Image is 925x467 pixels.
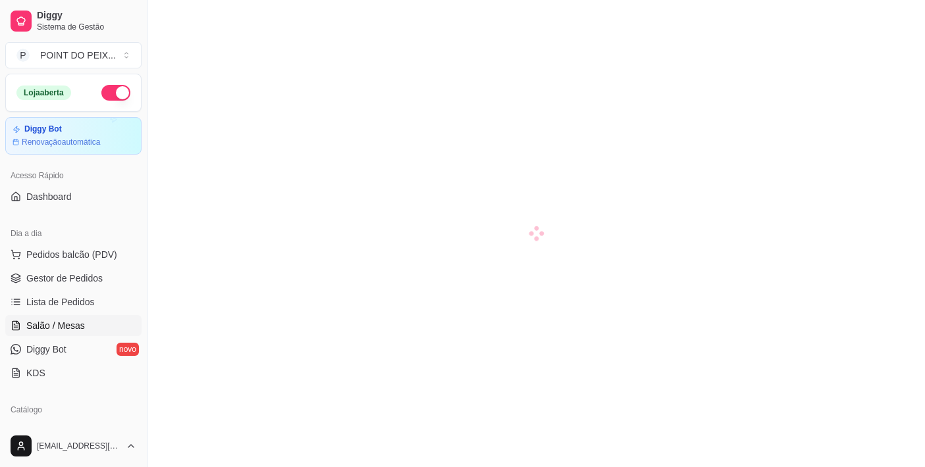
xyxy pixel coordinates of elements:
button: [EMAIL_ADDRESS][DOMAIN_NAME] [5,430,142,462]
span: Dashboard [26,190,72,203]
span: Gestor de Pedidos [26,272,103,285]
div: Dia a dia [5,223,142,244]
a: KDS [5,362,142,383]
span: Sistema de Gestão [37,22,136,32]
div: Catálogo [5,399,142,420]
a: Salão / Mesas [5,315,142,336]
span: Produtos [26,424,63,437]
span: Lista de Pedidos [26,295,95,308]
span: [EMAIL_ADDRESS][DOMAIN_NAME] [37,441,120,451]
span: Pedidos balcão (PDV) [26,248,117,261]
a: Lista de Pedidos [5,291,142,312]
span: Diggy [37,10,136,22]
a: Dashboard [5,186,142,207]
a: Diggy Botnovo [5,339,142,360]
span: Salão / Mesas [26,319,85,332]
a: Diggy BotRenovaçãoautomática [5,117,142,155]
button: Pedidos balcão (PDV) [5,244,142,265]
div: Loja aberta [16,86,71,100]
button: Alterar Status [101,85,130,101]
span: KDS [26,366,45,380]
div: POINT DO PEIX ... [40,49,116,62]
div: Acesso Rápido [5,165,142,186]
span: Diggy Bot [26,343,66,356]
a: Gestor de Pedidos [5,268,142,289]
a: DiggySistema de Gestão [5,5,142,37]
span: P [16,49,30,62]
a: Produtos [5,420,142,441]
article: Diggy Bot [24,124,62,134]
article: Renovação automática [22,137,100,147]
button: Select a team [5,42,142,68]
